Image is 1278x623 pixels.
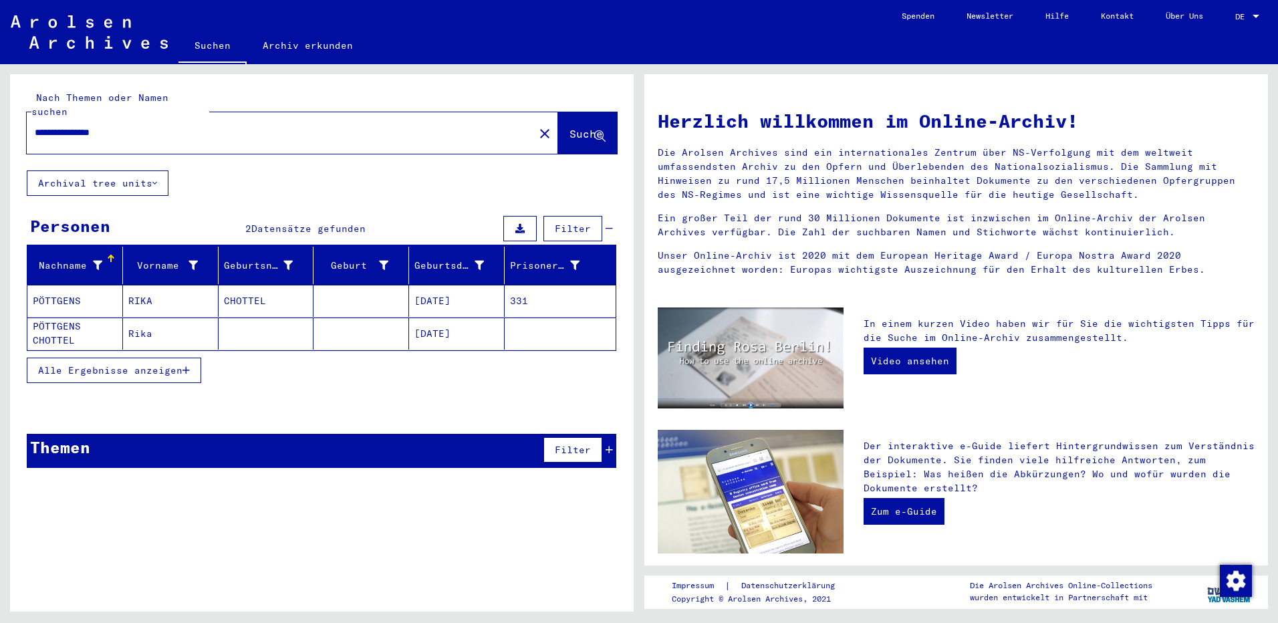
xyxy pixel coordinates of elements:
div: Geburt‏ [319,255,408,276]
img: Arolsen_neg.svg [11,15,168,49]
p: In einem kurzen Video haben wir für Sie die wichtigsten Tipps für die Suche im Online-Archiv zusa... [864,317,1255,345]
div: Themen [30,435,90,459]
span: Suche [569,127,603,140]
button: Clear [531,120,558,146]
mat-cell: Rika [123,318,219,350]
button: Archival tree units [27,170,168,196]
button: Filter [543,437,602,463]
button: Filter [543,216,602,241]
mat-icon: close [537,126,553,142]
img: eguide.jpg [658,430,844,553]
a: Zum e-Guide [864,498,944,525]
mat-header-cell: Prisoner # [505,247,616,284]
div: Nachname [33,259,102,273]
p: Der interaktive e-Guide liefert Hintergrundwissen zum Verständnis der Dokumente. Sie finden viele... [864,439,1255,495]
mat-header-cell: Nachname [27,247,123,284]
a: Suchen [178,29,247,64]
mat-cell: CHOTTEL [219,285,314,317]
span: 2 [245,223,251,235]
mat-cell: RIKA [123,285,219,317]
div: Geburtsname [224,255,313,276]
img: yv_logo.png [1204,575,1255,608]
span: Datensätze gefunden [251,223,366,235]
mat-cell: PÖTTGENS [27,285,123,317]
span: Filter [555,223,591,235]
span: Filter [555,444,591,456]
div: Geburtsdatum [414,255,504,276]
p: wurden entwickelt in Partnerschaft mit [970,592,1152,604]
mat-cell: [DATE] [409,285,505,317]
div: Nachname [33,255,122,276]
button: Alle Ergebnisse anzeigen [27,358,201,383]
span: DE [1235,12,1250,21]
img: Zustimmung ändern [1220,565,1252,597]
div: Geburt‏ [319,259,388,273]
mat-cell: [DATE] [409,318,505,350]
mat-cell: PÖTTGENS CHOTTEL [27,318,123,350]
div: Vorname [128,255,218,276]
div: Geburtsdatum [414,259,484,273]
div: Vorname [128,259,198,273]
div: Prisoner # [510,259,580,273]
p: Ein großer Teil der rund 30 Millionen Dokumente ist inzwischen im Online-Archiv der Arolsen Archi... [658,211,1255,239]
a: Datenschutzerklärung [731,579,851,593]
p: Die Arolsen Archives sind ein internationales Zentrum über NS-Verfolgung mit dem weltweit umfasse... [658,146,1255,202]
p: Copyright © Arolsen Archives, 2021 [672,593,851,605]
mat-header-cell: Vorname [123,247,219,284]
span: Alle Ergebnisse anzeigen [38,364,182,376]
a: Archiv erkunden [247,29,369,61]
mat-label: Nach Themen oder Namen suchen [31,92,168,118]
p: Die Arolsen Archives Online-Collections [970,580,1152,592]
button: Suche [558,112,617,154]
a: Impressum [672,579,725,593]
img: video.jpg [658,307,844,408]
mat-header-cell: Geburt‏ [313,247,409,284]
mat-header-cell: Geburtsdatum [409,247,505,284]
div: Personen [30,214,110,238]
a: Video ansehen [864,348,956,374]
div: | [672,579,851,593]
h1: Herzlich willkommen im Online-Archiv! [658,107,1255,135]
mat-header-cell: Geburtsname [219,247,314,284]
p: Unser Online-Archiv ist 2020 mit dem European Heritage Award / Europa Nostra Award 2020 ausgezeic... [658,249,1255,277]
div: Prisoner # [510,255,600,276]
div: Geburtsname [224,259,293,273]
div: Zustimmung ändern [1219,564,1251,596]
mat-cell: 331 [505,285,616,317]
